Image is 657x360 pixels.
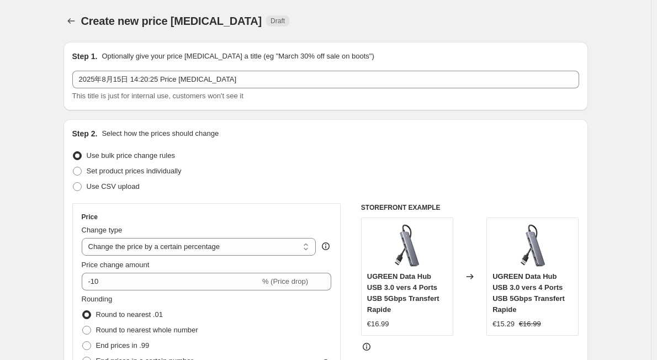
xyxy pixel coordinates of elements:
[492,319,515,330] div: €15.29
[82,273,260,290] input: -15
[87,182,140,190] span: Use CSV upload
[96,326,198,334] span: Round to nearest whole number
[72,71,579,88] input: 30% off holiday sale
[72,128,98,139] h2: Step 2.
[385,224,429,268] img: ugreen-hub-usb-3-0-vers-4-ports-usb-5gbps-566959-526518_80x.png
[63,13,79,29] button: Price change jobs
[96,310,163,319] span: Round to nearest .01
[367,319,389,330] div: €16.99
[361,203,579,212] h6: STOREFRONT EXAMPLE
[96,341,150,350] span: End prices in .99
[511,224,555,268] img: ugreen-hub-usb-3-0-vers-4-ports-usb-5gbps-566959-526518_80x.png
[262,277,308,285] span: % (Price drop)
[367,272,439,314] span: UGREEN Data Hub USB 3.0 vers 4 Ports USB 5Gbps Transfert Rapide
[320,241,331,252] div: help
[81,15,262,27] span: Create new price [MEDICAL_DATA]
[87,167,182,175] span: Set product prices individually
[87,151,175,160] span: Use bulk price change rules
[82,226,123,234] span: Change type
[102,51,374,62] p: Optionally give your price [MEDICAL_DATA] a title (eg "March 30% off sale on boots")
[82,261,150,269] span: Price change amount
[72,92,243,100] span: This title is just for internal use, customers won't see it
[519,319,541,330] strike: €16.99
[82,213,98,221] h3: Price
[82,295,113,303] span: Rounding
[492,272,565,314] span: UGREEN Data Hub USB 3.0 vers 4 Ports USB 5Gbps Transfert Rapide
[72,51,98,62] h2: Step 1.
[271,17,285,25] span: Draft
[102,128,219,139] p: Select how the prices should change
